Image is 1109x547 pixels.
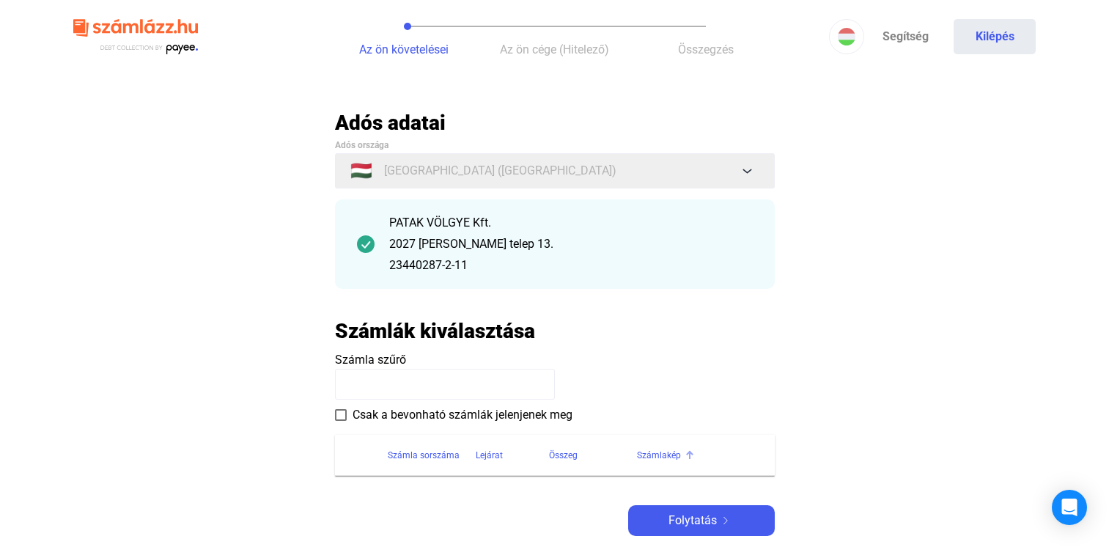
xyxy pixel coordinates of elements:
[864,19,946,54] a: Segítség
[389,257,753,274] div: 23440287-2-11
[73,13,198,61] img: szamlazzhu-logo
[1052,490,1087,525] div: Open Intercom Messenger
[628,505,775,536] button: Folytatásarrow-right-white
[829,19,864,54] button: HU
[838,28,855,45] img: HU
[389,214,753,232] div: PATAK VÖLGYE Kft.
[476,447,549,464] div: Lejárat
[335,110,775,136] h2: Adós adatai
[668,512,717,529] span: Folytatás
[678,43,734,56] span: Összegzés
[350,162,372,180] span: 🇭🇺
[717,517,734,524] img: arrow-right-white
[353,406,572,424] span: Csak a bevonható számlák jelenjenek meg
[637,447,681,464] div: Számlakép
[388,447,460,464] div: Számla sorszáma
[335,153,775,188] button: 🇭🇺[GEOGRAPHIC_DATA] ([GEOGRAPHIC_DATA])
[549,447,578,464] div: Összeg
[359,43,449,56] span: Az ön követelései
[637,447,757,464] div: Számlakép
[954,19,1036,54] button: Kilépés
[335,140,388,150] span: Adós országa
[388,447,476,464] div: Számla sorszáma
[500,43,609,56] span: Az ön cége (Hitelező)
[357,235,375,253] img: checkmark-darker-green-circle
[549,447,637,464] div: Összeg
[384,162,616,180] span: [GEOGRAPHIC_DATA] ([GEOGRAPHIC_DATA])
[476,447,503,464] div: Lejárat
[335,318,535,344] h2: Számlák kiválasztása
[335,353,406,367] span: Számla szűrő
[389,235,753,253] div: 2027 [PERSON_NAME] telep 13.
